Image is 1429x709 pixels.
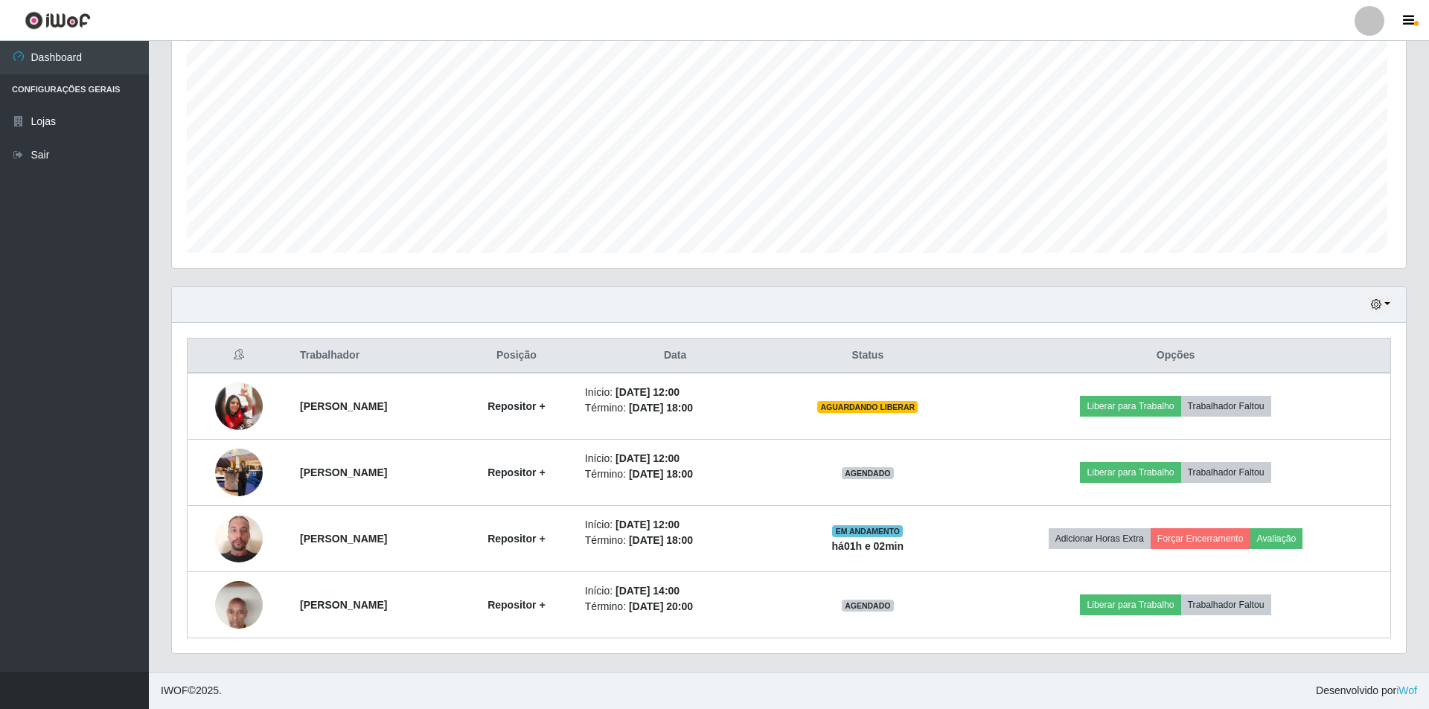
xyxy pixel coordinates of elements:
span: Desenvolvido por [1316,683,1417,699]
span: © 2025 . [161,683,222,699]
span: AGUARDANDO LIBERAR [817,401,918,413]
span: EM ANDAMENTO [832,525,903,537]
li: Término: [585,599,766,615]
time: [DATE] 14:00 [616,585,680,597]
time: [DATE] 18:00 [629,402,693,414]
button: Trabalhador Faltou [1181,462,1271,483]
li: Início: [585,517,766,533]
strong: há 01 h e 02 min [832,540,904,552]
strong: Repositor + [487,599,545,611]
strong: [PERSON_NAME] [300,533,387,545]
th: Trabalhador [291,339,457,373]
button: Adicionar Horas Extra [1049,528,1151,549]
time: [DATE] 18:00 [629,534,693,546]
strong: Repositor + [487,533,545,545]
th: Posição [457,339,576,373]
strong: [PERSON_NAME] [300,599,387,611]
img: 1755778947214.jpeg [215,507,263,570]
span: IWOF [161,684,188,696]
li: Início: [585,451,766,466]
img: 1749467102101.jpeg [215,382,263,430]
button: Trabalhador Faltou [1181,594,1271,615]
button: Trabalhador Faltou [1181,396,1271,417]
time: [DATE] 12:00 [616,519,680,530]
span: AGENDADO [842,600,894,612]
strong: [PERSON_NAME] [300,466,387,478]
button: Liberar para Trabalho [1080,462,1180,483]
th: Opções [961,339,1390,373]
span: AGENDADO [842,467,894,479]
a: iWof [1396,684,1417,696]
img: CoreUI Logo [25,11,91,30]
strong: [PERSON_NAME] [300,400,387,412]
li: Término: [585,533,766,548]
img: 1756393713043.jpeg [215,552,263,658]
time: [DATE] 20:00 [629,600,693,612]
time: [DATE] 12:00 [616,386,680,398]
button: Liberar para Trabalho [1080,594,1180,615]
li: Término: [585,400,766,416]
strong: Repositor + [487,400,545,412]
th: Status [775,339,962,373]
time: [DATE] 18:00 [629,468,693,480]
time: [DATE] 12:00 [616,452,680,464]
strong: Repositor + [487,466,545,478]
img: 1755095833793.jpeg [215,440,263,504]
th: Data [576,339,775,373]
button: Avaliação [1250,528,1303,549]
li: Início: [585,583,766,599]
li: Término: [585,466,766,482]
button: Forçar Encerramento [1151,528,1250,549]
li: Início: [585,385,766,400]
button: Liberar para Trabalho [1080,396,1180,417]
